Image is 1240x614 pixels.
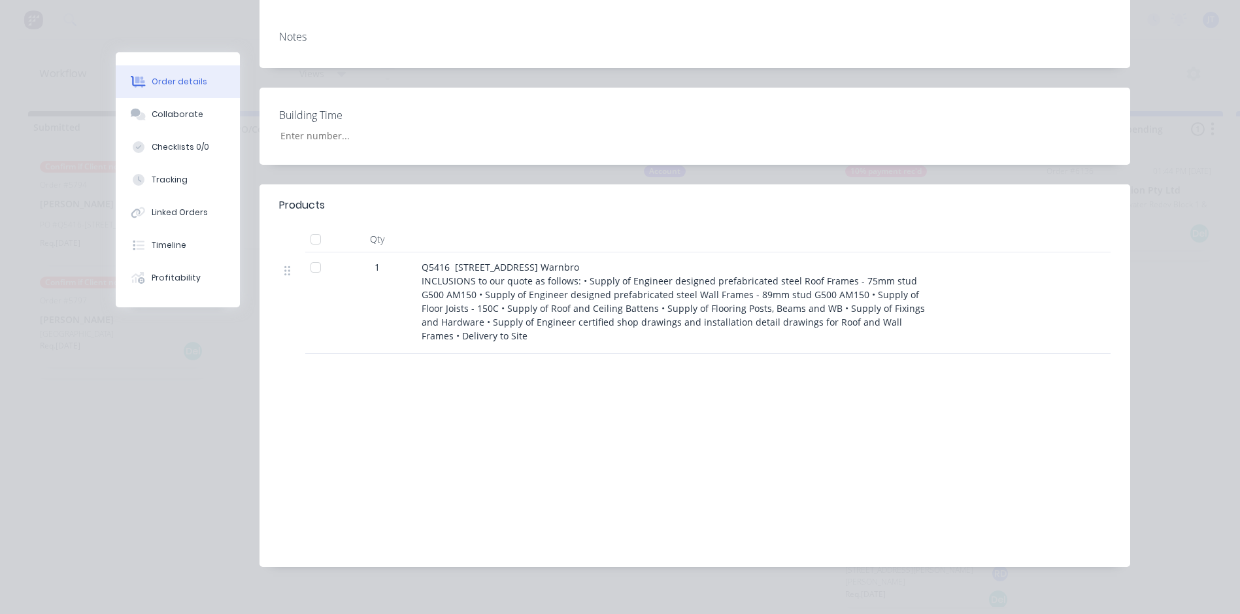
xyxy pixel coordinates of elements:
[269,126,442,145] input: Enter number...
[116,131,240,163] button: Checklists 0/0
[116,163,240,196] button: Tracking
[279,107,443,123] label: Building Time
[279,31,1111,43] div: Notes
[152,109,203,120] div: Collaborate
[152,239,186,251] div: Timeline
[338,226,416,252] div: Qty
[152,272,201,284] div: Profitability
[152,141,209,153] div: Checklists 0/0
[152,76,207,88] div: Order details
[152,207,208,218] div: Linked Orders
[152,174,188,186] div: Tracking
[279,197,325,213] div: Products
[422,261,928,342] span: Q5416 [STREET_ADDRESS] Warnbro INCLUSIONS to our quote as follows: • Supply of Engineer designed ...
[116,65,240,98] button: Order details
[116,262,240,294] button: Profitability
[116,229,240,262] button: Timeline
[116,98,240,131] button: Collaborate
[116,196,240,229] button: Linked Orders
[375,260,380,274] span: 1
